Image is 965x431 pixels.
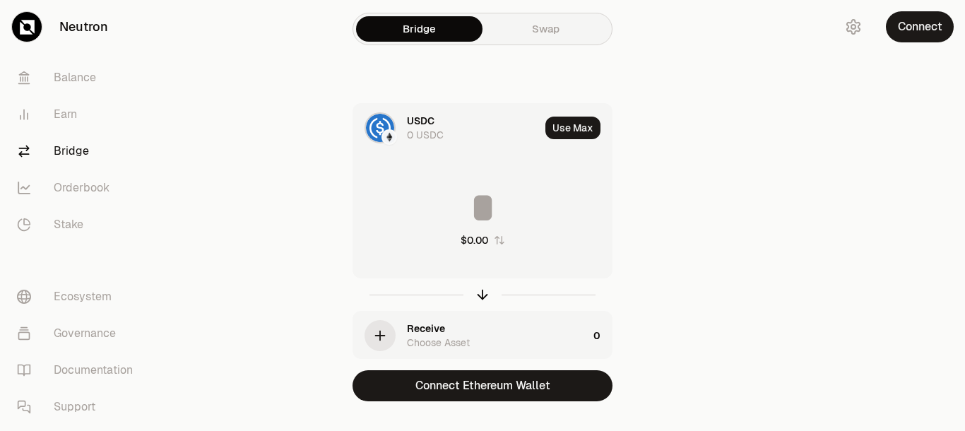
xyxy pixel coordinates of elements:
[6,96,153,133] a: Earn
[6,278,153,315] a: Ecosystem
[593,312,612,360] div: 0
[545,117,600,139] button: Use Max
[383,131,396,143] img: Ethereum Logo
[353,370,612,401] button: Connect Ethereum Wallet
[407,336,470,350] div: Choose Asset
[6,315,153,352] a: Governance
[6,389,153,425] a: Support
[6,133,153,170] a: Bridge
[407,128,444,142] div: 0 USDC
[461,233,488,247] div: $0.00
[407,114,434,128] div: USDC
[356,16,482,42] a: Bridge
[407,321,445,336] div: Receive
[6,352,153,389] a: Documentation
[6,59,153,96] a: Balance
[366,114,394,142] img: USDC Logo
[6,206,153,243] a: Stake
[461,233,505,247] button: $0.00
[6,170,153,206] a: Orderbook
[353,312,588,360] div: ReceiveChoose Asset
[482,16,609,42] a: Swap
[353,312,612,360] button: ReceiveChoose Asset0
[886,11,954,42] button: Connect
[353,104,540,152] div: USDC LogoEthereum LogoUSDC0 USDC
